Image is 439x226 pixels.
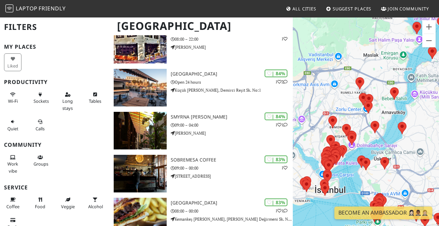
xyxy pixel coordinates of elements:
[32,116,49,134] button: Calls
[275,122,287,128] p: 1 1
[35,204,45,210] span: Food
[171,79,293,85] p: Open 24 hours
[5,3,66,15] a: LaptopFriendly LaptopFriendly
[114,26,167,63] img: Sunday Coffee Bar
[32,152,49,170] button: Groups
[275,208,287,214] p: 1 1
[171,165,293,171] p: 09:00 – 00:00
[89,98,101,104] span: Work-friendly tables
[171,44,293,50] p: [PERSON_NAME]
[34,98,49,104] span: Power sockets
[171,114,293,120] h3: Smyrna [PERSON_NAME]
[283,3,319,15] a: All Cities
[114,69,167,106] img: Bram Hotel Istanbul
[7,126,18,132] span: Quiet
[6,204,19,210] span: Coffee
[8,98,18,104] span: Stable Wi-Fi
[16,5,38,12] span: Laptop
[171,122,293,128] p: 09:00 – 04:00
[4,194,21,212] button: Coffee
[292,6,316,12] span: All Cities
[114,155,167,192] img: Sobremesa Coffee
[388,6,429,12] span: Join Community
[4,44,106,50] h3: My Places
[34,161,48,167] span: Group tables
[281,165,287,171] p: 1
[171,130,293,136] p: [PERSON_NAME]
[86,194,104,212] button: Alcohol
[265,198,287,206] div: | 83%
[36,126,45,132] span: Video/audio calls
[110,112,292,149] a: Smyrna Cihangir | 84% 11 Smyrna [PERSON_NAME] 09:00 – 04:00 [PERSON_NAME]
[323,3,374,15] a: Suggest Places
[171,200,293,206] h3: [GEOGRAPHIC_DATA]
[275,79,287,85] p: 1 2
[4,89,21,107] button: Wi-Fi
[171,208,293,214] p: 08:00 – 00:00
[265,70,287,77] div: | 84%
[4,79,106,85] h3: Productivity
[171,157,293,163] h3: Sobremesa Coffee
[4,116,21,134] button: Quiet
[265,112,287,120] div: | 84%
[5,4,13,12] img: LaptopFriendly
[39,5,65,12] span: Friendly
[114,112,167,149] img: Smyrna Cihangir
[171,216,293,222] p: Kemankeş [PERSON_NAME], [PERSON_NAME] Değirmeni Sk. No:22
[59,89,76,114] button: Long stays
[62,98,73,111] span: Long stays
[88,204,103,210] span: Alcohol
[171,173,293,179] p: [STREET_ADDRESS]
[4,142,106,148] h3: Community
[61,204,75,210] span: Veggie
[4,184,106,191] h3: Service
[171,87,293,93] p: Küçük [PERSON_NAME], Demirci Reşit Sk. No:1
[4,17,106,37] h2: Filters
[112,17,291,35] h1: [GEOGRAPHIC_DATA]
[59,194,76,212] button: Veggie
[32,89,49,107] button: Sockets
[7,161,18,174] span: People working
[110,26,292,63] a: Sunday Coffee Bar | 85% 1 [DATE] Coffee Bar 08:00 – 22:00 [PERSON_NAME]
[110,155,292,192] a: Sobremesa Coffee | 83% 1 Sobremesa Coffee 09:00 – 00:00 [STREET_ADDRESS]
[4,152,21,176] button: Work vibe
[110,69,292,106] a: Bram Hotel Istanbul | 84% 12 [GEOGRAPHIC_DATA] Open 24 hours Küçük [PERSON_NAME], Demirci Reşit S...
[265,155,287,163] div: | 83%
[32,194,49,212] button: Food
[378,3,432,15] a: Join Community
[171,71,293,77] h3: [GEOGRAPHIC_DATA]
[422,34,436,47] button: Küçült
[333,6,372,12] span: Suggest Places
[422,20,436,34] button: Büyüt
[86,89,104,107] button: Tables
